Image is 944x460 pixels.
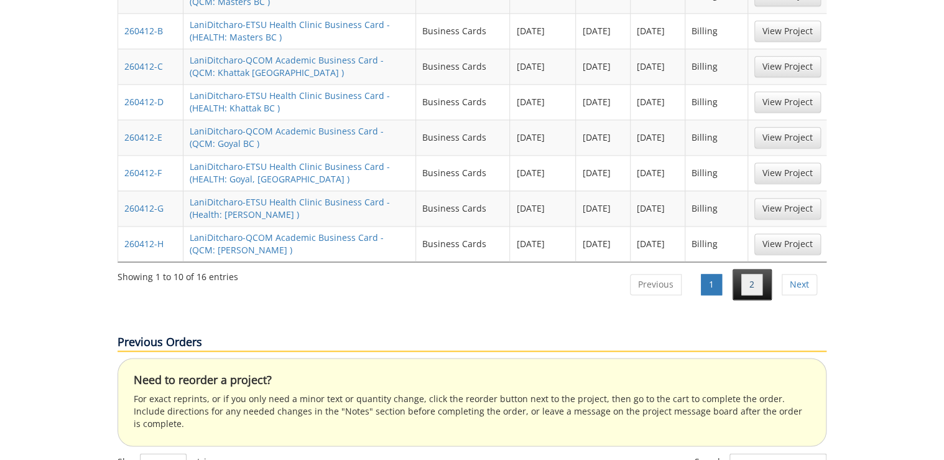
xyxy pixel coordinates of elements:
[685,226,748,261] td: Billing
[124,25,163,37] a: 260412-B
[124,167,162,179] a: 260412-F
[416,84,511,120] td: Business Cards
[416,120,511,155] td: Business Cards
[576,13,631,49] td: [DATE]
[416,155,511,190] td: Business Cards
[190,161,390,185] a: LaniDitcharo-ETSU Health Clinic Business Card - (HEALTH: Goyal, [GEOGRAPHIC_DATA] )
[754,92,821,113] a: View Project
[631,226,685,261] td: [DATE]
[124,60,163,72] a: 260412-C
[754,233,821,255] a: View Project
[576,84,631,120] td: [DATE]
[631,84,685,120] td: [DATE]
[510,226,576,261] td: [DATE]
[685,49,748,84] td: Billing
[685,84,748,120] td: Billing
[576,226,631,261] td: [DATE]
[685,13,748,49] td: Billing
[754,56,821,77] a: View Project
[631,120,685,155] td: [DATE]
[124,96,164,108] a: 260412-D
[754,127,821,148] a: View Project
[741,274,762,295] a: 2
[134,393,810,430] p: For exact reprints, or if you only need a minor text or quantity change, click the reorder button...
[510,13,576,49] td: [DATE]
[124,238,164,250] a: 260412-H
[190,232,384,256] a: LaniDitcharo-QCOM Academic Business Card - (QCM: [PERSON_NAME] )
[510,120,576,155] td: [DATE]
[685,155,748,190] td: Billing
[631,49,685,84] td: [DATE]
[754,198,821,219] a: View Project
[510,84,576,120] td: [DATE]
[576,190,631,226] td: [DATE]
[685,120,748,155] td: Billing
[701,274,722,295] a: 1
[782,274,817,295] a: Next
[510,155,576,190] td: [DATE]
[576,155,631,190] td: [DATE]
[510,190,576,226] td: [DATE]
[416,190,511,226] td: Business Cards
[124,131,162,143] a: 260412-E
[754,21,821,42] a: View Project
[631,13,685,49] td: [DATE]
[118,266,238,283] div: Showing 1 to 10 of 16 entries
[416,13,511,49] td: Business Cards
[631,190,685,226] td: [DATE]
[754,162,821,184] a: View Project
[631,155,685,190] td: [DATE]
[190,90,390,114] a: LaniDitcharo-ETSU Health Clinic Business Card - (HEALTH: Khattak BC )
[118,334,826,352] p: Previous Orders
[576,120,631,155] td: [DATE]
[630,274,682,295] a: Previous
[510,49,576,84] td: [DATE]
[134,374,810,387] h4: Need to reorder a project?
[124,202,164,214] a: 260412-G
[190,19,390,43] a: LaniDitcharo-ETSU Health Clinic Business Card - (HEALTH: Masters BC )
[416,49,511,84] td: Business Cards
[576,49,631,84] td: [DATE]
[190,54,384,78] a: LaniDitcharo-QCOM Academic Business Card - (QCM: Khattak [GEOGRAPHIC_DATA] )
[685,190,748,226] td: Billing
[416,226,511,261] td: Business Cards
[190,196,390,220] a: LaniDitcharo-ETSU Health Clinic Business Card - (Health: [PERSON_NAME] )
[190,125,384,149] a: LaniDitcharo-QCOM Academic Business Card - (QCM: Goyal BC )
